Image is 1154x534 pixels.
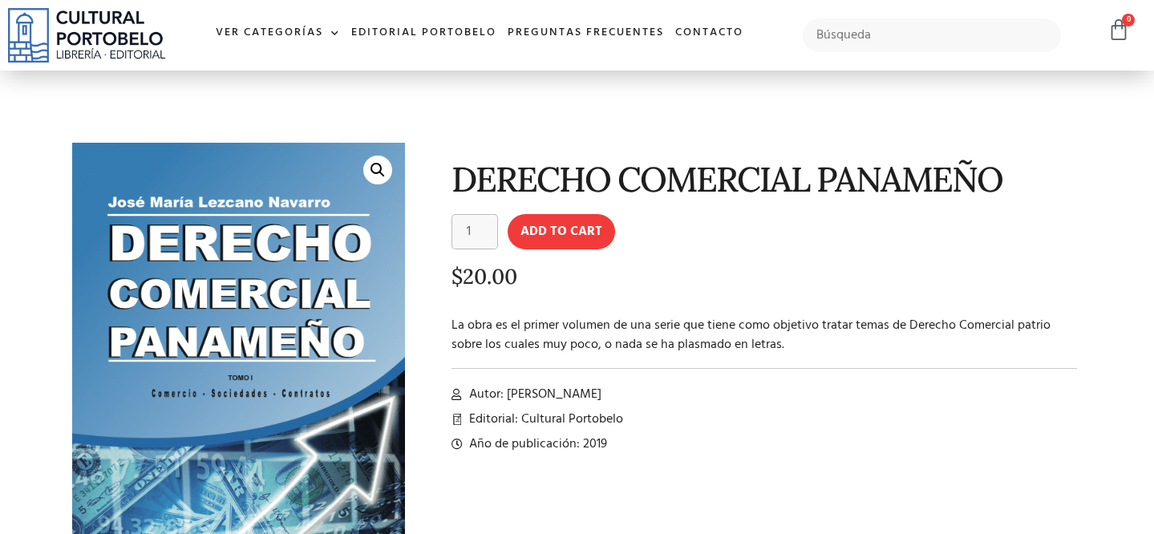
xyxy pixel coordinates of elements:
h1: DERECHO COMERCIAL PANAMEÑO [451,160,1078,198]
input: Búsqueda [803,18,1062,52]
p: La obra es el primer volumen de una serie que tiene como objetivo tratar temas de Derecho Comerci... [451,316,1078,354]
span: Editorial: Cultural Portobelo [465,410,623,429]
input: Product quantity [451,214,498,249]
span: $ [451,263,463,289]
bdi: 20.00 [451,263,517,289]
a: Ver Categorías [210,16,346,51]
a: 0 [1107,18,1130,42]
a: Preguntas frecuentes [502,16,670,51]
span: Autor: [PERSON_NAME] [465,385,601,404]
a: Editorial Portobelo [346,16,502,51]
span: 0 [1122,14,1135,26]
button: Add to cart [508,214,615,249]
span: Año de publicación: 2019 [465,435,607,454]
a: Contacto [670,16,749,51]
a: 🔍 [363,156,392,184]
